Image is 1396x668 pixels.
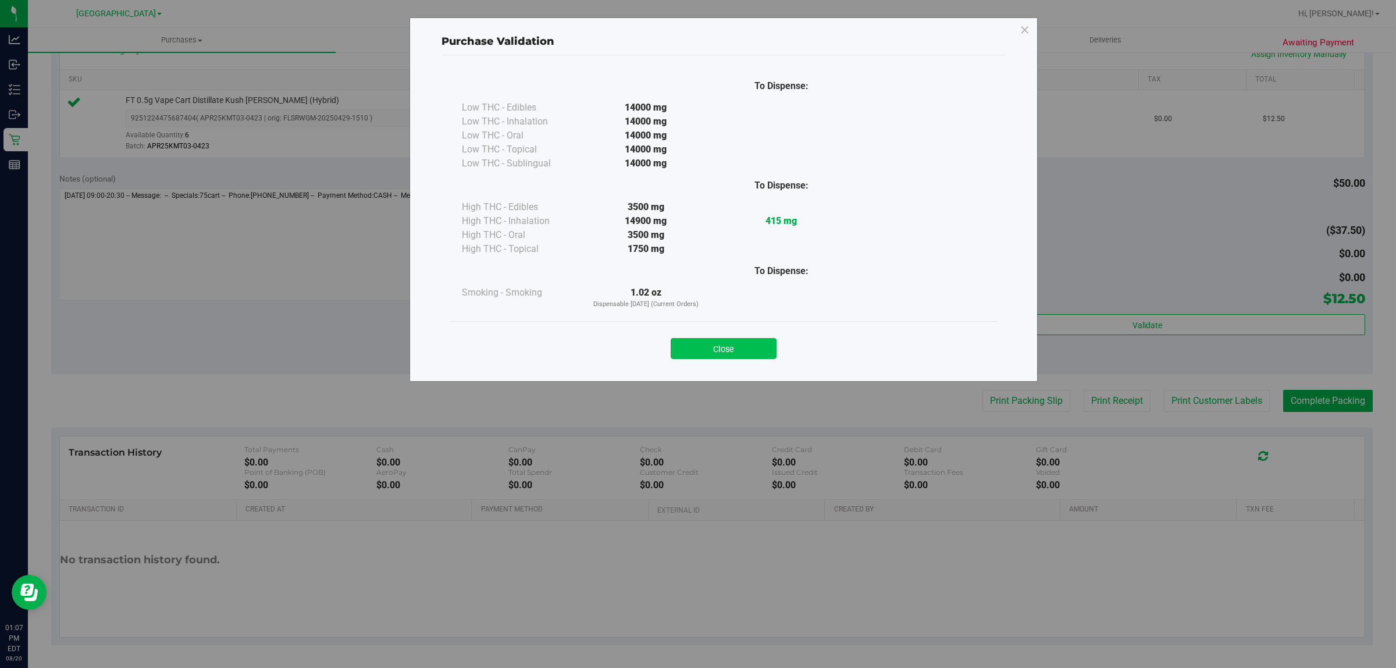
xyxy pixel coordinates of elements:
[714,79,849,93] div: To Dispense:
[578,143,714,157] div: 14000 mg
[578,157,714,170] div: 14000 mg
[462,143,578,157] div: Low THC - Topical
[578,300,714,310] p: Dispensable [DATE] (Current Orders)
[578,286,714,310] div: 1.02 oz
[462,242,578,256] div: High THC - Topical
[671,338,777,359] button: Close
[578,101,714,115] div: 14000 mg
[765,215,797,226] strong: 415 mg
[462,157,578,170] div: Low THC - Sublingual
[462,286,578,300] div: Smoking - Smoking
[462,214,578,228] div: High THC - Inhalation
[462,200,578,214] div: High THC - Edibles
[714,179,849,193] div: To Dispense:
[578,200,714,214] div: 3500 mg
[462,228,578,242] div: High THC - Oral
[578,115,714,129] div: 14000 mg
[462,101,578,115] div: Low THC - Edibles
[12,575,47,610] iframe: Resource center
[441,35,554,48] span: Purchase Validation
[578,242,714,256] div: 1750 mg
[578,129,714,143] div: 14000 mg
[578,214,714,228] div: 14900 mg
[578,228,714,242] div: 3500 mg
[462,129,578,143] div: Low THC - Oral
[714,264,849,278] div: To Dispense:
[462,115,578,129] div: Low THC - Inhalation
